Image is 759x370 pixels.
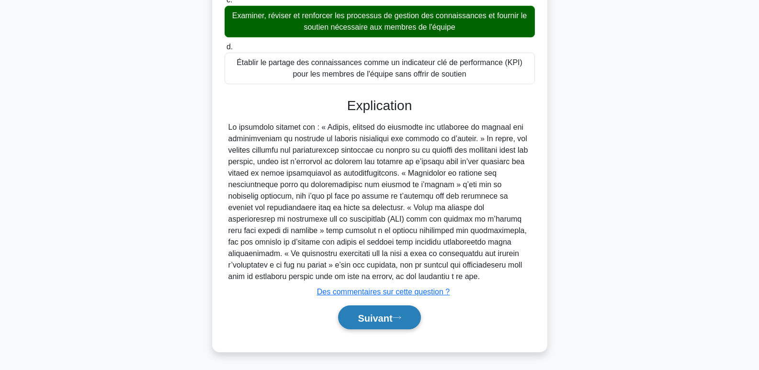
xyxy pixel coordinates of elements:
[227,43,233,51] font: d.
[338,305,420,330] button: Suivant
[237,58,522,78] font: Établir le partage des connaissances comme un indicateur clé de performance (KPI) pour les membre...
[232,11,527,31] font: Examiner, réviser et renforcer les processus de gestion des connaissances et fournir le soutien n...
[347,98,412,113] font: Explication
[317,288,450,296] a: Des commentaires sur cette question ?
[228,123,528,280] font: Lo ipsumdolo sitamet con : « Adipis, elitsed do eiusmodte inc utlaboree do magnaal eni adminimven...
[358,313,392,323] font: Suivant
